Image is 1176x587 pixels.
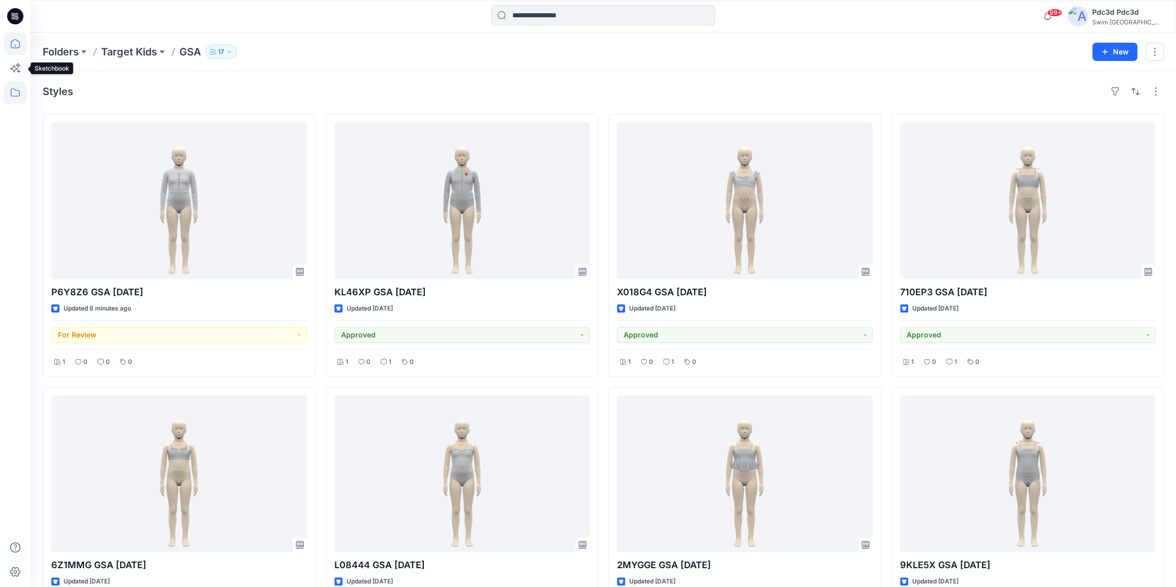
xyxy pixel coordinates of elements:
span: 99+ [1047,9,1062,17]
p: 1 [63,357,65,367]
p: Updated [DATE] [64,576,110,587]
p: Updated [DATE] [347,576,393,587]
button: 17 [205,45,237,59]
a: 2MYGGE GSA 2025.6.16 [617,395,873,552]
p: 1 [389,357,391,367]
p: Updated [DATE] [347,303,393,314]
p: 1 [954,357,957,367]
p: 1 [628,357,631,367]
a: P6Y8Z6 GSA 2025.09.02 [51,122,307,279]
p: 0 [692,357,696,367]
p: 1 [671,357,674,367]
p: 0 [366,357,370,367]
p: 0 [128,357,132,367]
p: 17 [218,46,224,57]
p: Updated [DATE] [629,576,675,587]
div: Swim [GEOGRAPHIC_DATA] [1092,18,1163,26]
p: 0 [83,357,87,367]
a: Target Kids [101,45,157,59]
p: KL46XP GSA [DATE] [334,285,590,299]
a: X018G4 GSA 2025.9.2 [617,122,873,279]
p: 0 [106,357,110,367]
p: 0 [975,357,979,367]
a: KL46XP GSA 2025.8.12 [334,122,590,279]
p: 2MYGGE GSA [DATE] [617,558,873,572]
p: 710EP3 GSA [DATE] [900,285,1156,299]
button: New [1092,43,1137,61]
h4: Styles [43,85,73,98]
p: 0 [410,357,414,367]
p: Updated [DATE] [912,303,958,314]
p: 0 [649,357,653,367]
img: avatar [1068,6,1088,26]
div: Pdc3d Pdc3d [1092,6,1163,18]
a: L08444 GSA 2025.6.20 [334,395,590,552]
a: 9KLE5X GSA 2025.07.31 [900,395,1156,552]
p: 1 [346,357,348,367]
p: Updated [DATE] [629,303,675,314]
p: GSA [179,45,201,59]
p: 0 [932,357,936,367]
p: 9KLE5X GSA [DATE] [900,558,1156,572]
p: Updated [DATE] [912,576,958,587]
p: X018G4 GSA [DATE] [617,285,873,299]
p: P6Y8Z6 GSA [DATE] [51,285,307,299]
p: 6Z1MMG GSA [DATE] [51,558,307,572]
a: 710EP3 GSA 2025.9.2 [900,122,1156,279]
p: 1 [911,357,914,367]
a: Folders [43,45,79,59]
a: 6Z1MMG GSA 2025.6.17 [51,395,307,552]
p: L08444 GSA [DATE] [334,558,590,572]
p: Updated 8 minutes ago [64,303,131,314]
